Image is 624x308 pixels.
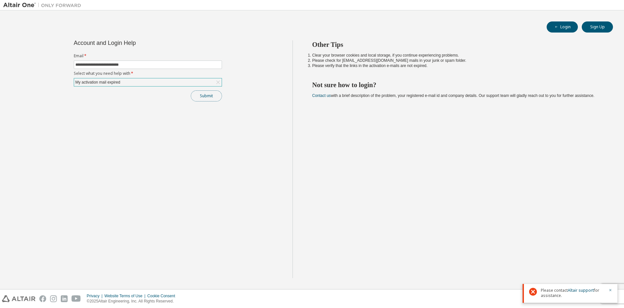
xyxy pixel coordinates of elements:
a: Contact us [312,93,331,98]
img: instagram.svg [50,295,57,302]
button: Submit [191,90,222,101]
div: My activation mail expired [74,78,222,86]
li: Clear your browser cookies and local storage, if you continue experiencing problems. [312,53,602,58]
label: Select what you need help with [74,71,222,76]
li: Please verify that the links in the activation e-mails are not expired. [312,63,602,68]
img: facebook.svg [39,295,46,302]
button: Sign Up [582,21,613,33]
h2: Not sure how to login? [312,81,602,89]
div: My activation mail expired [74,79,121,86]
button: Login [547,21,578,33]
div: Website Terms of Use [104,293,147,299]
span: with a brief description of the problem, your registered e-mail id and company details. Our suppo... [312,93,594,98]
img: linkedin.svg [61,295,68,302]
p: © 2025 Altair Engineering, Inc. All Rights Reserved. [87,299,179,304]
label: Email [74,53,222,59]
div: Privacy [87,293,104,299]
a: Altair support [568,288,594,293]
li: Please check for [EMAIL_ADDRESS][DOMAIN_NAME] mails in your junk or spam folder. [312,58,602,63]
div: Account and Login Help [74,40,192,46]
h2: Other Tips [312,40,602,49]
img: altair_logo.svg [2,295,35,302]
img: Altair One [3,2,84,8]
div: Cookie Consent [147,293,179,299]
img: youtube.svg [71,295,81,302]
span: Please contact for assistance. [541,288,604,298]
